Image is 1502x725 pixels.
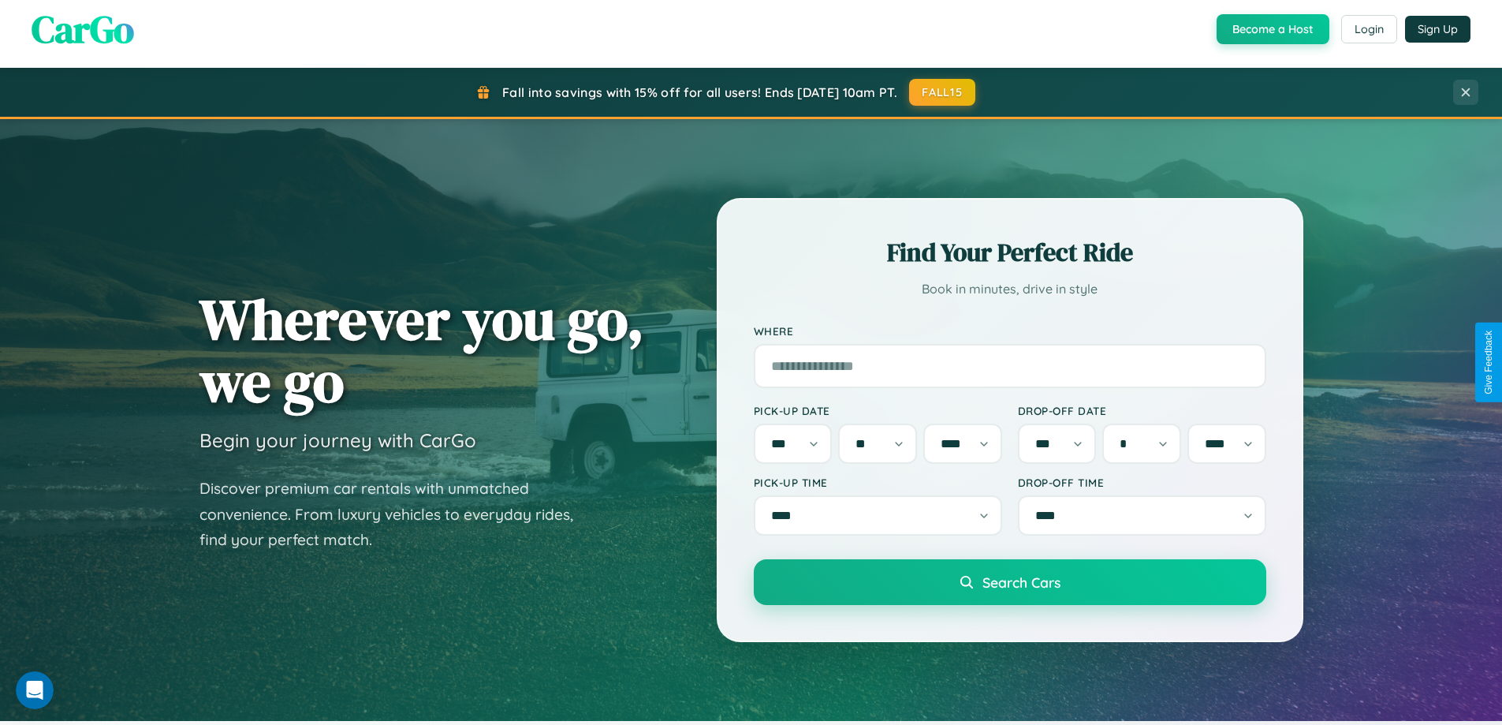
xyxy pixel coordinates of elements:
button: Sign Up [1405,16,1470,43]
p: Book in minutes, drive in style [754,278,1266,301]
p: Discover premium car rentals with unmatched convenience. From luxury vehicles to everyday rides, ... [199,476,594,553]
label: Drop-off Date [1018,404,1266,417]
label: Pick-up Time [754,476,1002,489]
button: Search Cars [754,559,1266,605]
button: Login [1341,15,1397,43]
h1: Wherever you go, we go [199,288,644,413]
h3: Begin your journey with CarGo [199,428,476,452]
label: Pick-up Date [754,404,1002,417]
button: Become a Host [1217,14,1329,44]
iframe: Intercom live chat [16,671,54,709]
div: Give Feedback [1483,331,1494,394]
span: Fall into savings with 15% off for all users! Ends [DATE] 10am PT. [502,84,897,100]
label: Where [754,324,1266,338]
h2: Find Your Perfect Ride [754,235,1266,270]
button: FALL15 [909,79,975,106]
span: CarGo [32,3,134,55]
span: Search Cars [982,574,1060,591]
label: Drop-off Time [1018,476,1266,489]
